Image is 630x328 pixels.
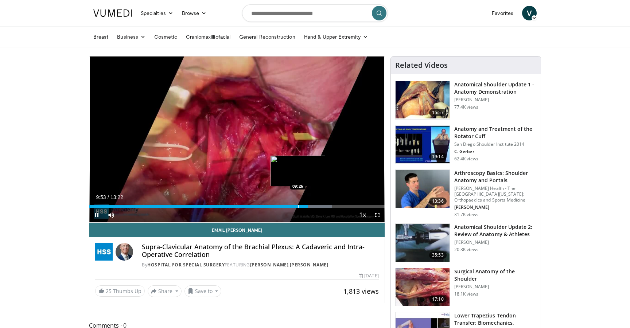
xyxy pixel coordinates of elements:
span: 19:14 [429,153,447,160]
div: Progress Bar [89,205,385,208]
img: Hospital for Special Surgery [95,243,113,261]
img: 306176_0003_1.png.150x105_q85_crop-smart_upscale.jpg [396,268,450,306]
img: 9534a039-0eaa-4167-96cf-d5be049a70d8.150x105_q85_crop-smart_upscale.jpg [396,170,450,208]
input: Search topics, interventions [242,4,388,22]
img: Avatar [116,243,133,261]
a: General Reconstruction [235,30,300,44]
a: 35:53 Anatomical Shoulder Update 2: Review of Anatomy & Athletes [PERSON_NAME] 20.3K views [395,223,536,262]
a: Hospital for Special Surgery [147,262,225,268]
button: Save to [184,285,222,297]
h4: Related Videos [395,61,448,70]
button: Share [148,285,182,297]
a: 15:57 Anatomical Shoulder Update 1 - Anatomy Demonstration [PERSON_NAME] 77.4K views [395,81,536,120]
a: 13:36 Arthroscopy Basics: Shoulder Anatomy and Portals [PERSON_NAME] Health - The [GEOGRAPHIC_DAT... [395,169,536,218]
a: 25 Thumbs Up [95,285,145,297]
p: 18.1K views [454,291,478,297]
span: 15:57 [429,109,447,116]
img: 58008271-3059-4eea-87a5-8726eb53a503.150x105_q85_crop-smart_upscale.jpg [396,126,450,164]
p: C. Gerber [454,149,536,155]
img: 49076_0000_3.png.150x105_q85_crop-smart_upscale.jpg [396,224,450,262]
span: 25 [106,288,112,294]
button: Mute [104,208,118,222]
p: [PERSON_NAME] [454,204,536,210]
p: [PERSON_NAME] [454,239,536,245]
h3: Anatomical Shoulder Update 2: Review of Anatomy & Athletes [454,223,536,238]
span: 1,813 views [343,287,379,296]
h3: Anatomical Shoulder Update 1 - Anatomy Demonstration [454,81,536,95]
div: By FEATURING , [142,262,379,268]
a: [PERSON_NAME] [250,262,289,268]
span: 35:53 [429,251,447,259]
p: [PERSON_NAME] [454,97,536,103]
span: 17:10 [429,296,447,303]
span: / [108,194,109,200]
span: 13:22 [110,194,123,200]
h3: Arthroscopy Basics: Shoulder Anatomy and Portals [454,169,536,184]
span: 9:53 [96,194,106,200]
a: Craniomaxilliofacial [182,30,235,44]
h4: Supra-Clavicular Anatomy of the Brachial Plexus: A Cadaveric and Intra-Operative Correlation [142,243,379,259]
a: 19:14 Anatomy and Treatment of the Rotator Cuff San Diego Shoulder Institute 2014 C. Gerber 62.4K... [395,125,536,164]
a: Email [PERSON_NAME] [89,223,385,237]
a: Business [113,30,150,44]
p: 77.4K views [454,104,478,110]
a: Specialties [136,6,178,20]
a: V [522,6,537,20]
a: Favorites [487,6,518,20]
span: 13:36 [429,198,447,205]
h3: Anatomy and Treatment of the Rotator Cuff [454,125,536,140]
a: Browse [178,6,211,20]
button: Fullscreen [370,208,385,222]
p: 62.4K views [454,156,478,162]
h3: Surgical Anatomy of the Shoulder [454,268,536,282]
a: [PERSON_NAME] [290,262,328,268]
a: Breast [89,30,113,44]
p: 31.7K views [454,212,478,218]
div: [DATE] [359,273,378,279]
video-js: Video Player [89,56,385,223]
img: image.jpeg [271,156,325,186]
img: laj_3.png.150x105_q85_crop-smart_upscale.jpg [396,81,450,119]
p: [PERSON_NAME] [454,284,536,290]
a: 17:10 Surgical Anatomy of the Shoulder [PERSON_NAME] 18.1K views [395,268,536,306]
p: San Diego Shoulder Institute 2014 [454,141,536,147]
img: VuMedi Logo [93,9,132,17]
p: [PERSON_NAME] Health - The [GEOGRAPHIC_DATA][US_STATE]: Orthopaedics and Sports Medicine [454,186,536,203]
button: Playback Rate [355,208,370,222]
a: Hand & Upper Extremity [300,30,373,44]
button: Pause [89,208,104,222]
p: 20.3K views [454,247,478,253]
a: Cosmetic [150,30,182,44]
